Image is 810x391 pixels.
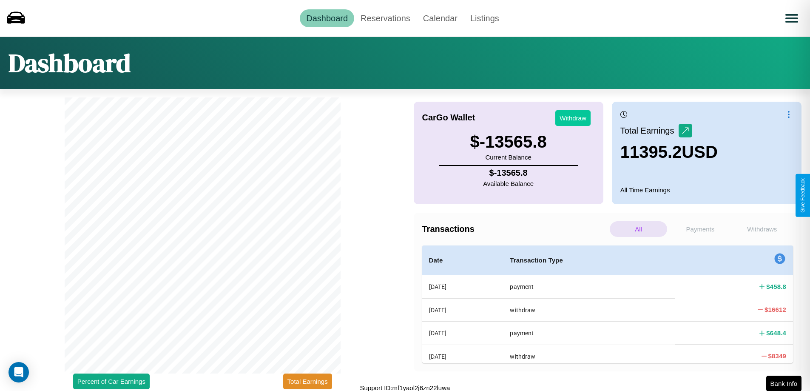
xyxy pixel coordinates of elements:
h4: Transactions [422,224,608,234]
p: All [610,221,667,237]
h4: Transaction Type [510,255,668,265]
th: payment [503,275,675,299]
p: Payments [671,221,729,237]
button: Open menu [780,6,804,30]
th: [DATE] [422,345,503,368]
h4: Date [429,255,497,265]
th: payment [503,322,675,345]
th: withdraw [503,298,675,321]
p: Current Balance [470,151,547,163]
h4: $ 8349 [768,351,786,360]
p: Total Earnings [620,123,679,138]
a: Reservations [354,9,417,27]
a: Calendar [417,9,464,27]
th: withdraw [503,345,675,368]
h3: 11395.2 USD [620,143,718,162]
p: Withdraws [733,221,791,237]
h4: $ 16612 [765,305,786,314]
button: Percent of Car Earnings [73,374,150,389]
button: Withdraw [555,110,591,126]
a: Dashboard [300,9,354,27]
div: Give Feedback [800,178,806,213]
h4: $ -13565.8 [483,168,534,178]
h3: $ -13565.8 [470,132,547,151]
p: All Time Earnings [620,184,793,196]
h4: CarGo Wallet [422,113,475,123]
button: Total Earnings [283,374,332,389]
div: Open Intercom Messenger [9,362,29,382]
h4: $ 458.8 [766,282,786,291]
p: Available Balance [483,178,534,189]
h1: Dashboard [9,46,131,80]
th: [DATE] [422,275,503,299]
th: [DATE] [422,322,503,345]
th: [DATE] [422,298,503,321]
h4: $ 648.4 [766,328,786,337]
a: Listings [464,9,506,27]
